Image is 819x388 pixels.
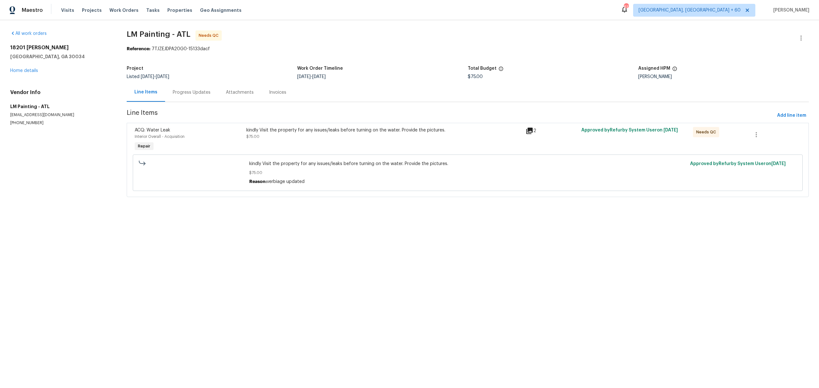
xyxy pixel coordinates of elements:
[639,7,741,13] span: [GEOGRAPHIC_DATA], [GEOGRAPHIC_DATA] + 60
[638,66,670,71] h5: Assigned HPM
[696,129,719,135] span: Needs QC
[10,112,111,118] p: [EMAIL_ADDRESS][DOMAIN_NAME]
[134,89,157,95] div: Line Items
[10,120,111,126] p: [PHONE_NUMBER]
[226,89,254,96] div: Attachments
[468,66,497,71] h5: Total Budget
[638,75,809,79] div: [PERSON_NAME]
[61,7,74,13] span: Visits
[297,66,343,71] h5: Work Order Timeline
[775,110,809,122] button: Add line item
[141,75,169,79] span: -
[269,89,286,96] div: Invoices
[127,66,143,71] h5: Project
[297,75,326,79] span: -
[10,31,47,36] a: All work orders
[267,179,305,184] span: verbiage updated
[246,135,259,139] span: $75.00
[581,128,678,132] span: Approved by Refurby System User on
[82,7,102,13] span: Projects
[526,127,577,135] div: 2
[127,47,150,51] b: Reference:
[771,7,809,13] span: [PERSON_NAME]
[672,66,677,75] span: The hpm assigned to this work order.
[167,7,192,13] span: Properties
[468,75,483,79] span: $75.00
[127,110,775,122] span: Line Items
[135,135,185,139] span: Interior Overall - Acquisition
[22,7,43,13] span: Maestro
[146,8,160,12] span: Tasks
[156,75,169,79] span: [DATE]
[141,75,154,79] span: [DATE]
[109,7,139,13] span: Work Orders
[10,89,111,96] h4: Vendor Info
[135,128,170,132] span: ACQ: Water Leak
[200,7,242,13] span: Geo Assignments
[10,68,38,73] a: Home details
[624,4,628,10] div: 611
[777,112,806,120] span: Add line item
[127,46,809,52] div: 7TJZEJDPA20G0-15133dacf
[690,162,786,166] span: Approved by Refurby System User on
[135,143,153,149] span: Repair
[498,66,504,75] span: The total cost of line items that have been proposed by Opendoor. This sum includes line items th...
[10,53,111,60] h5: [GEOGRAPHIC_DATA], GA 30034
[249,170,687,176] span: $75.00
[127,75,169,79] span: Listed
[312,75,326,79] span: [DATE]
[664,128,678,132] span: [DATE]
[173,89,211,96] div: Progress Updates
[246,127,522,133] div: kindly Visit the property for any issues/leaks before turning on the water. Provide the pictures.
[771,162,786,166] span: [DATE]
[10,103,111,110] h5: LM Painting - ATL
[10,44,111,51] h2: 18201 [PERSON_NAME]
[297,75,311,79] span: [DATE]
[199,32,221,39] span: Needs QC
[249,161,687,167] span: kindly Visit the property for any issues/leaks before turning on the water. Provide the pictures.
[249,179,267,184] span: Reason:
[127,30,190,38] span: LM Painting - ATL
